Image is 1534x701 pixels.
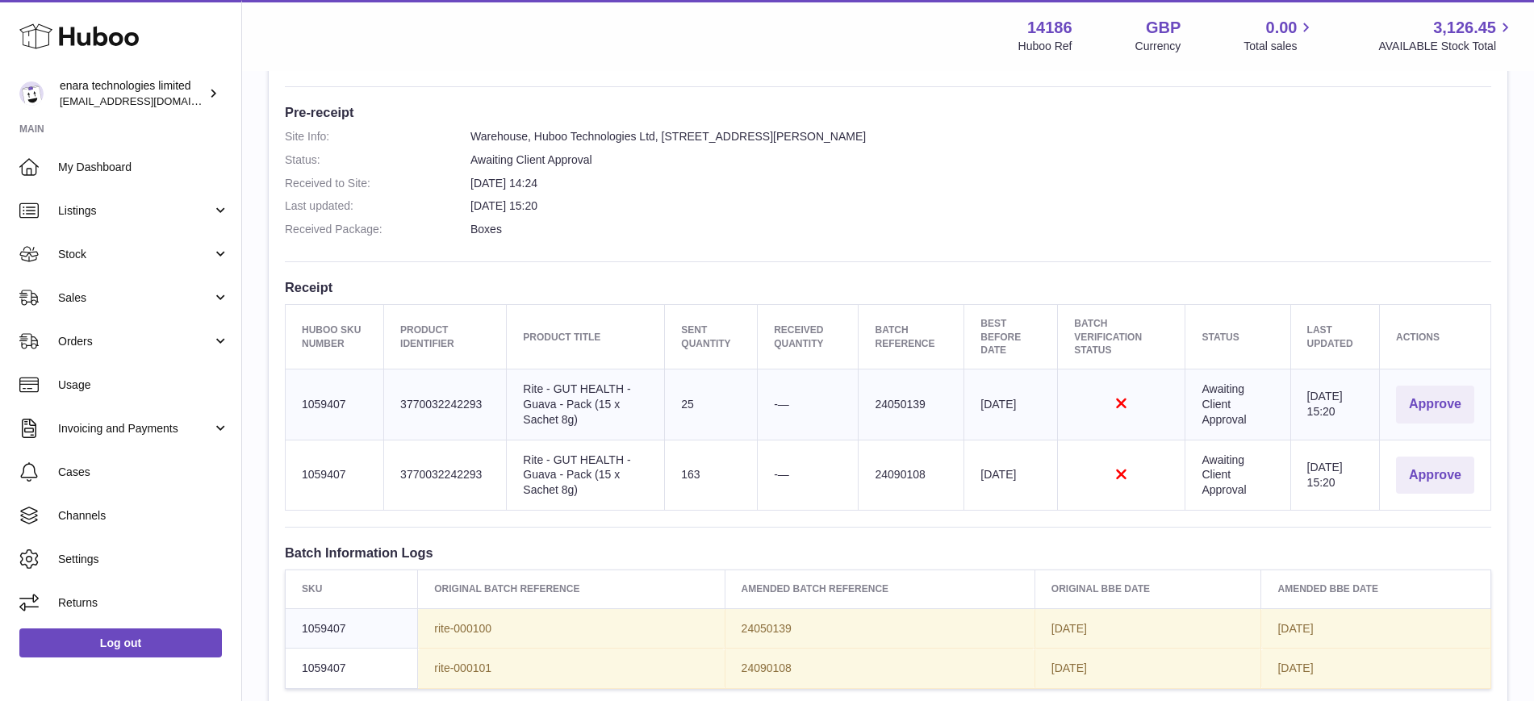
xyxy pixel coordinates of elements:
td: [DATE] [964,369,1058,440]
td: 3770032242293 [384,369,507,440]
dd: Warehouse, Huboo Technologies Ltd, [STREET_ADDRESS][PERSON_NAME] [470,129,1491,144]
span: Stock [58,247,212,262]
strong: GBP [1146,17,1181,39]
span: [DATE] [1051,661,1087,674]
div: enara technologies limited [60,78,205,109]
span: Cases [58,465,229,480]
span: rite-000100 [434,622,491,635]
td: [DATE] 15:20 [1290,440,1379,511]
span: [DATE] [1051,622,1087,635]
h3: Batch Information Logs [285,544,1491,561]
th: Product title [507,305,665,369]
span: Channels [58,508,229,524]
strong: 14186 [1027,17,1072,39]
td: Rite - GUT HEALTH - Guava - Pack (15 x Sachet 8g) [507,440,665,511]
dt: Received Package: [285,222,470,237]
td: 3770032242293 [384,440,507,511]
th: Original BBE Date [1035,570,1261,608]
a: Log out [19,628,222,657]
td: 25 [665,369,758,440]
th: Sent Quantity [665,305,758,369]
span: 24090108 [742,661,792,674]
td: 24090108 [859,440,964,511]
span: Invoicing and Payments [58,421,212,436]
td: 1059407 [286,440,384,511]
th: Huboo SKU Number [286,305,384,369]
th: Status [1185,305,1290,369]
a: 0.00 Total sales [1244,17,1315,54]
button: Approve [1396,386,1474,424]
h3: Receipt [285,278,1491,296]
th: Original Batch Reference [418,570,725,608]
img: internalAdmin-14186@internal.huboo.com [19,81,44,106]
td: Awaiting Client Approval [1185,440,1290,511]
span: Listings [58,203,212,219]
span: AVAILABLE Stock Total [1378,39,1515,54]
span: 1059407 [302,622,346,635]
dt: Site Info: [285,129,470,144]
span: Usage [58,378,229,393]
span: Settings [58,552,229,567]
dd: Boxes [470,222,1491,237]
th: Batch Reference [859,305,964,369]
th: SKU [286,570,418,608]
div: Currency [1135,39,1181,54]
th: Product Identifier [384,305,507,369]
td: 163 [665,440,758,511]
dt: Last updated: [285,198,470,214]
th: Amended Batch Reference [725,570,1035,608]
span: Returns [58,595,229,611]
div: Huboo Ref [1018,39,1072,54]
th: Received Quantity [758,305,859,369]
button: Approve [1396,457,1474,494]
span: Total sales [1244,39,1315,54]
span: 1059407 [302,661,346,674]
td: 24050139 [859,369,964,440]
a: 3,126.45 AVAILABLE Stock Total [1378,17,1515,54]
span: [DATE] [1277,661,1313,674]
span: 24050139 [742,622,792,635]
td: Rite - GUT HEALTH - Guava - Pack (15 x Sachet 8g) [507,369,665,440]
td: -— [758,369,859,440]
td: Awaiting Client Approval [1185,369,1290,440]
span: My Dashboard [58,160,229,175]
dt: Status: [285,152,470,168]
dd: [DATE] 14:24 [470,176,1491,191]
span: rite-000101 [434,661,491,674]
span: [EMAIL_ADDRESS][DOMAIN_NAME] [60,94,237,107]
span: Sales [58,290,212,306]
th: Last updated [1290,305,1379,369]
span: [DATE] [1277,622,1313,635]
td: 1059407 [286,369,384,440]
span: 0.00 [1266,17,1298,39]
td: [DATE] 15:20 [1290,369,1379,440]
span: 3,126.45 [1433,17,1496,39]
span: Orders [58,334,212,349]
th: Amended BBE Date [1261,570,1491,608]
dd: Awaiting Client Approval [470,152,1491,168]
dt: Received to Site: [285,176,470,191]
th: Batch Verification Status [1058,305,1185,369]
dd: [DATE] 15:20 [470,198,1491,214]
th: Best Before Date [964,305,1058,369]
h3: Pre-receipt [285,103,1491,121]
th: Actions [1380,305,1491,369]
td: [DATE] [964,440,1058,511]
td: -— [758,440,859,511]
